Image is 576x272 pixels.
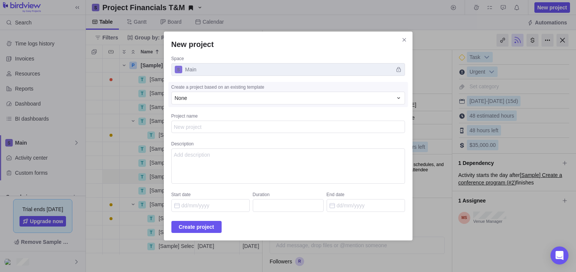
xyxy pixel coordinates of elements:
[175,94,187,102] span: None
[171,199,250,212] input: Start date
[171,221,222,233] span: Create project
[171,192,250,199] div: Start date
[179,222,214,231] span: Create project
[171,113,405,121] div: Project name
[253,192,324,199] div: Duration
[171,148,405,184] textarea: Description
[550,246,568,264] div: Open Intercom Messenger
[327,199,405,212] input: End date
[327,192,405,199] div: End date
[171,39,405,50] h2: New project
[171,56,405,63] div: Space
[171,84,405,92] div: Create a project based on an existing template
[164,32,412,241] div: New project
[171,141,405,148] div: Description
[253,199,324,212] input: Duration
[171,121,405,133] textarea: Project name
[399,35,409,45] span: Close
